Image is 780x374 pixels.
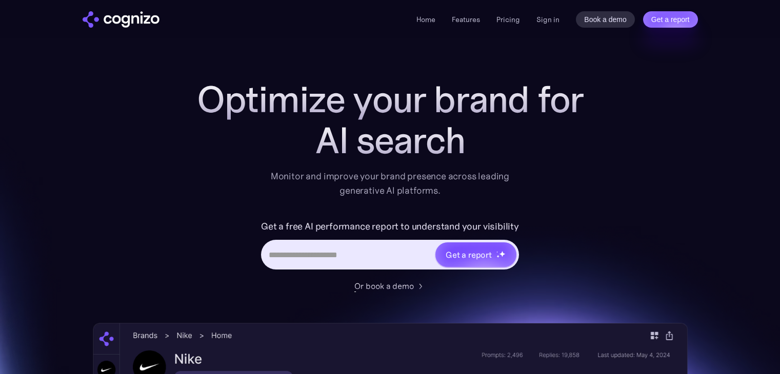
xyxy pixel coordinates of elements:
a: Book a demo [576,11,635,28]
a: Or book a demo [354,280,426,292]
label: Get a free AI performance report to understand your visibility [261,218,519,235]
img: star [496,255,500,258]
a: Features [452,15,480,24]
a: Home [416,15,435,24]
img: star [499,251,506,257]
div: Or book a demo [354,280,414,292]
a: Get a reportstarstarstar [434,241,517,268]
div: AI search [185,120,595,161]
a: home [83,11,159,28]
form: Hero URL Input Form [261,218,519,275]
h1: Optimize your brand for [185,79,595,120]
a: Sign in [536,13,559,26]
div: Monitor and improve your brand presence across leading generative AI platforms. [264,169,516,198]
img: cognizo logo [83,11,159,28]
a: Pricing [496,15,520,24]
img: star [496,251,498,253]
div: Get a report [446,248,492,261]
a: Get a report [643,11,698,28]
